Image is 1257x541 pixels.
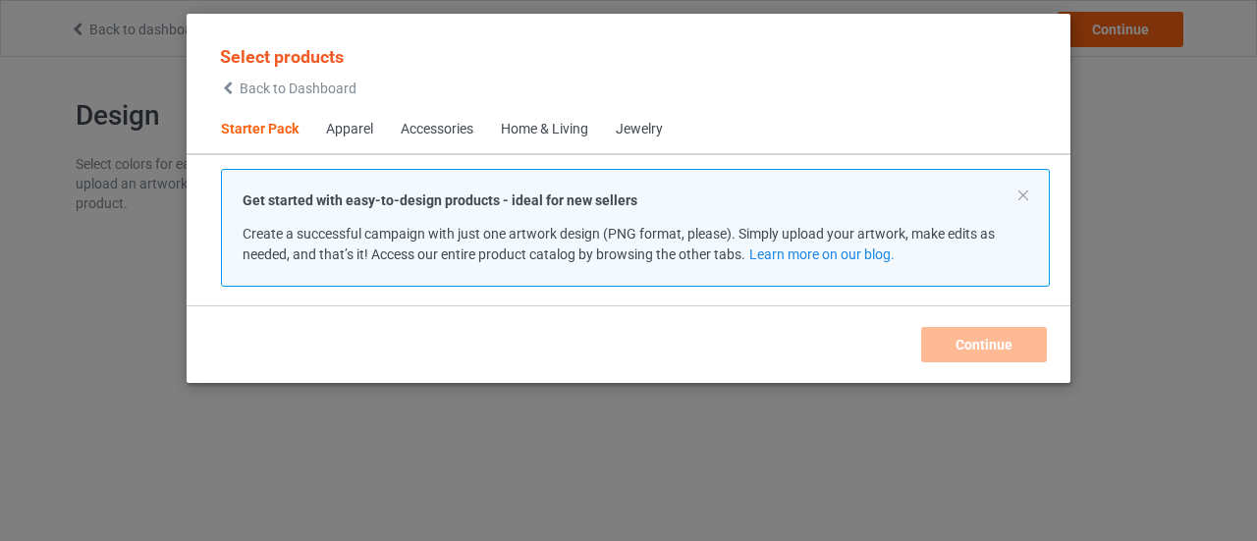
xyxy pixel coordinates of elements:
[240,81,356,96] span: Back to Dashboard
[243,192,637,208] strong: Get started with easy-to-design products - ideal for new sellers
[220,46,344,67] span: Select products
[749,246,895,262] a: Learn more on our blog.
[243,226,995,262] span: Create a successful campaign with just one artwork design (PNG format, please). Simply upload you...
[401,120,473,139] div: Accessories
[501,120,588,139] div: Home & Living
[207,106,312,153] span: Starter Pack
[616,120,663,139] div: Jewelry
[326,120,373,139] div: Apparel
